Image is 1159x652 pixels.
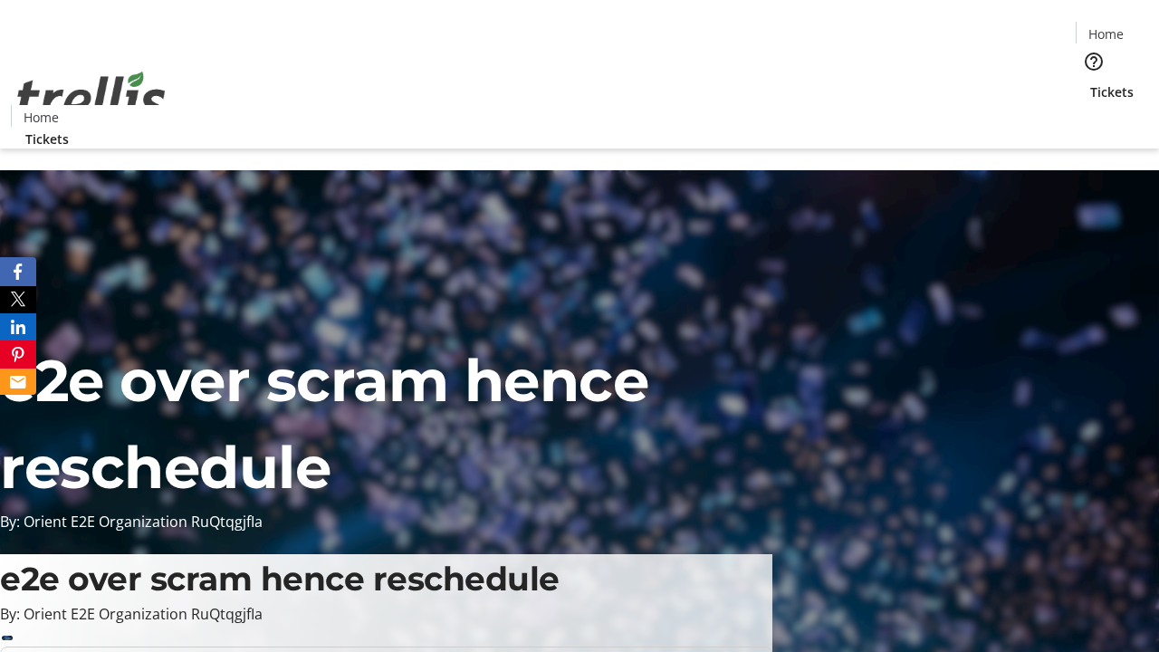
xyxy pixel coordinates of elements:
a: Home [12,108,70,127]
span: Home [1088,24,1124,43]
a: Tickets [1076,82,1148,101]
a: Tickets [11,129,83,149]
span: Home [24,108,59,127]
span: Tickets [1090,82,1134,101]
span: Tickets [25,129,69,149]
button: Help [1076,43,1112,80]
button: Cart [1076,101,1112,138]
img: Orient E2E Organization RuQtqgjfIa's Logo [11,52,172,142]
a: Home [1077,24,1135,43]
